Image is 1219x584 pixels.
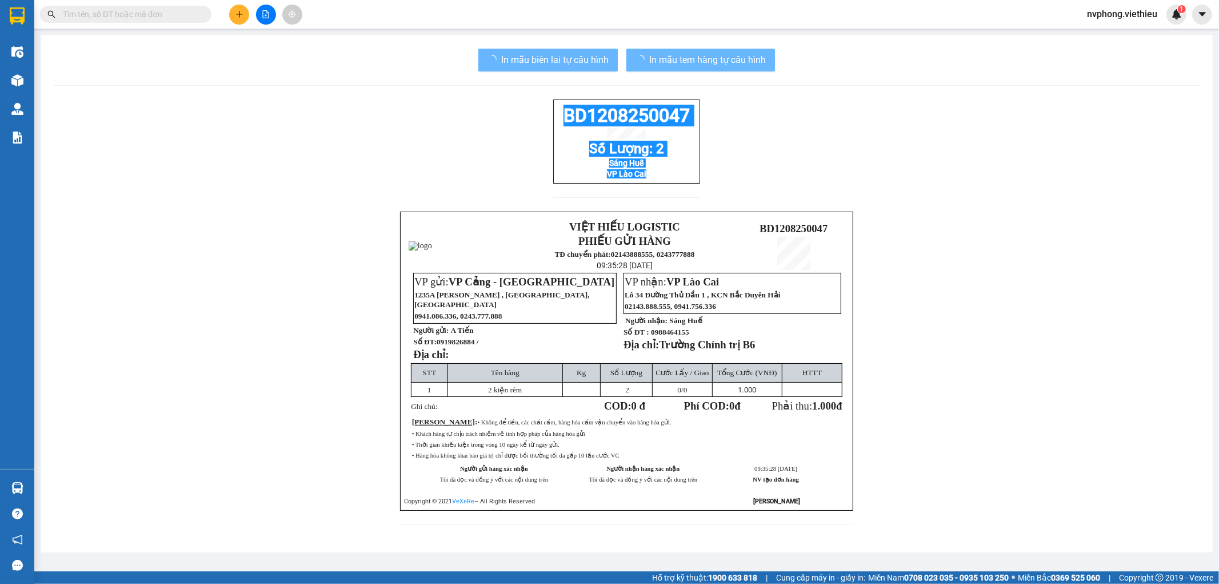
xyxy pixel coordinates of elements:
span: Tôi đã đọc và đồng ý với các nội dung trên [589,476,698,483]
span: 09:35:28 [DATE] [754,466,797,472]
span: VP Cảng - [GEOGRAPHIC_DATA] [449,276,615,288]
span: 0941.086.336, 0243.777.888 [414,312,502,320]
span: 2 [625,386,629,394]
span: In mẫu tem hàng tự cấu hình [649,53,766,67]
strong: TĐ chuyển phát: [49,63,98,81]
span: message [12,560,23,571]
span: 1235A [PERSON_NAME] , [GEOGRAPHIC_DATA], [GEOGRAPHIC_DATA] [414,291,589,309]
input: Tìm tên, số ĐT hoặc mã đơn [63,8,198,21]
span: Tổng Cước (VNĐ) [717,368,777,377]
span: 0919826884 / [437,337,479,346]
a: VeXeRe [452,498,474,505]
span: VP nhận: [625,276,719,288]
span: Miền Bắc [1018,571,1100,584]
sup: 1 [1178,5,1186,13]
span: • Không để tiền, các chất cấm, hàng hóa cấm vận chuyển vào hàng hóa gửi. [478,419,672,426]
img: warehouse-icon [11,103,23,115]
strong: Địa chỉ: [413,348,449,360]
span: Ghi chú: [411,402,437,411]
span: : [412,418,478,426]
span: 0 đ [632,400,645,412]
span: STT [422,368,436,377]
span: Lô 34 Đường Thủ Dầu 1 , KCN Bắc Duyên Hải [625,291,781,299]
strong: 02143888555, 0243777888 [61,72,110,90]
span: BD1208250047 [760,223,828,235]
span: loading [487,55,501,64]
span: Tên hàng [491,368,519,377]
span: [PERSON_NAME] [412,418,475,426]
strong: Người nhận: [625,316,668,325]
strong: VIỆT HIẾU LOGISTIC [569,221,680,233]
span: aim [288,10,296,18]
span: In mẫu biên lai tự cấu hình [501,53,609,67]
strong: [PERSON_NAME] [753,498,800,505]
span: Sáng Huế [669,316,702,325]
strong: Phí COD: đ [684,400,741,412]
span: 02143.888.555, 0941.756.336 [625,302,716,311]
span: Sáng Huế [609,158,644,168]
img: logo [4,34,48,78]
span: plus [235,10,243,18]
span: 0 [677,386,681,394]
span: notification [12,534,23,545]
strong: PHIẾU GỬI HÀNG [51,36,109,61]
span: nvphong.viethieu [1078,7,1166,21]
span: BD1208250047 [563,105,690,126]
span: search [47,10,55,18]
span: • Thời gian khiếu kiện trong vòng 10 ngày kể từ ngày gửi. [412,442,559,448]
span: Số Lượng [610,368,642,377]
img: logo [409,241,432,251]
button: aim [282,5,302,25]
span: 1 [427,386,431,394]
strong: VIỆT HIẾU LOGISTIC [52,9,107,34]
strong: Số ĐT : [624,328,649,336]
span: Cước Lấy / Giao [656,368,709,377]
span: 2 kiện rèm [488,386,522,394]
span: 1 [1180,5,1184,13]
button: file-add [256,5,276,25]
strong: Người nhận hàng xác nhận [606,466,680,472]
span: loading [636,55,649,64]
strong: Người gửi: [413,326,449,335]
span: 09:35:28 [DATE] [597,261,653,270]
span: đ [836,400,842,412]
strong: 0708 023 035 - 0935 103 250 [904,573,1009,582]
span: /0 [677,386,687,394]
img: logo-vxr [10,7,25,25]
span: 0 [729,400,734,412]
span: 0988464155 [651,328,689,336]
button: In mẫu biên lai tự cấu hình [478,49,618,71]
button: plus [229,5,249,25]
span: Trường Chính trị B6 [659,339,755,351]
span: BD1208250047 [111,66,179,78]
span: • Hàng hóa không khai báo giá trị chỉ được bồi thường tối đa gấp 10 lần cước VC [412,452,620,459]
strong: TĐ chuyển phát: [555,250,611,259]
strong: Địa chỉ: [624,339,659,351]
span: ⚪️ [1012,575,1015,580]
img: warehouse-icon [11,74,23,86]
span: Kg [577,368,586,377]
span: question-circle [12,508,23,519]
strong: PHIẾU GỬI HÀNG [578,235,671,247]
img: icon-new-feature [1172,9,1182,19]
strong: Số ĐT: [413,337,478,346]
strong: Người gửi hàng xác nhận [460,466,528,472]
span: copyright [1156,574,1164,582]
span: A Tiến [451,326,474,335]
span: VP Lào Cai [666,276,719,288]
strong: 1900 633 818 [708,573,757,582]
span: • Khách hàng tự chịu trách nhiệm về tính hợp pháp của hàng hóa gửi [412,431,585,437]
span: VP gửi: [414,276,614,288]
span: Hỗ trợ kỹ thuật: [652,571,757,584]
span: 1.000 [738,386,756,394]
strong: 0369 525 060 [1051,573,1100,582]
span: Tôi đã đọc và đồng ý với các nội dung trên [440,476,549,483]
span: VP Lào Cai [607,169,646,178]
span: | [766,571,768,584]
span: Copyright © 2021 – All Rights Reserved [404,498,535,505]
span: HTTT [802,368,822,377]
button: caret-down [1192,5,1212,25]
span: | [1109,571,1110,584]
span: 1.000 [812,400,836,412]
span: Cung cấp máy in - giấy in: [776,571,865,584]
